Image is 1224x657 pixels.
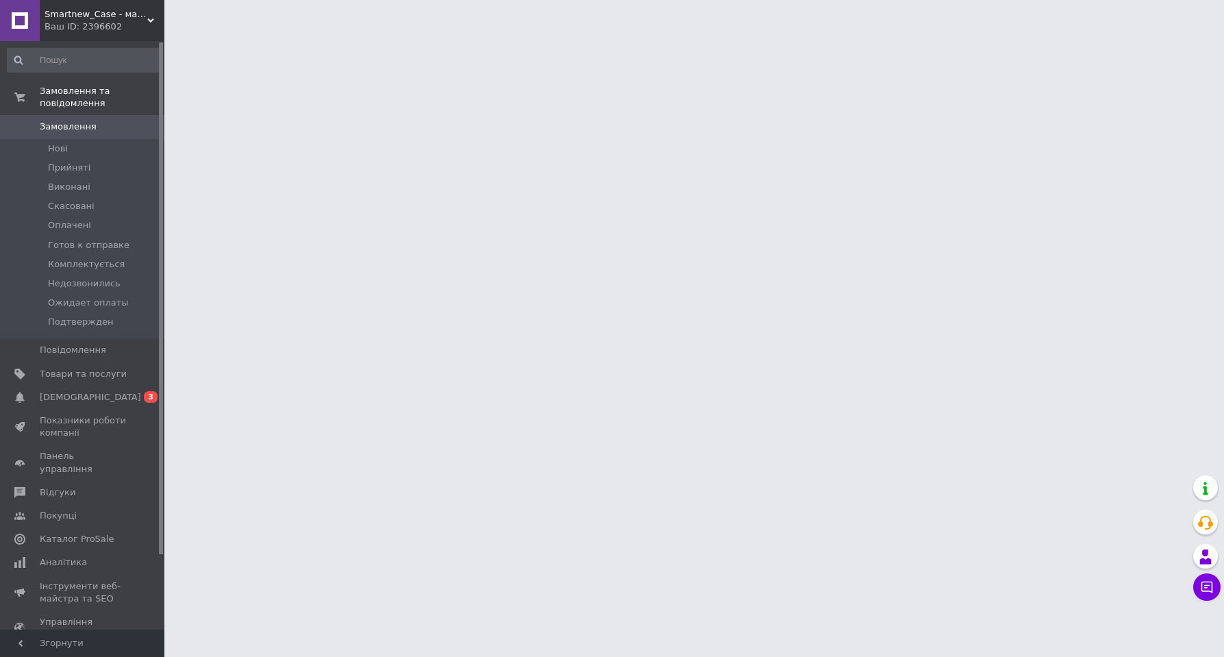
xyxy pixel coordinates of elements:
[40,344,106,356] span: Повідомлення
[48,277,121,290] span: Недозвонились
[40,391,141,404] span: [DEMOGRAPHIC_DATA]
[40,486,75,499] span: Відгуки
[48,200,95,212] span: Скасовані
[45,21,164,33] div: Ваш ID: 2396602
[7,48,162,73] input: Пошук
[40,85,164,110] span: Замовлення та повідомлення
[40,580,127,605] span: Інструменти веб-майстра та SEO
[48,316,113,328] span: Подтвержден
[40,414,127,439] span: Показники роботи компанії
[45,8,147,21] span: Smartnew_Case - магазин аксесуарів для мобільних пристроїв.
[48,297,129,309] span: Ожидает оплаты
[40,510,77,522] span: Покупці
[48,181,90,193] span: Виконані
[40,121,97,133] span: Замовлення
[40,533,114,545] span: Каталог ProSale
[144,391,158,403] span: 3
[1193,573,1221,601] button: Чат з покупцем
[48,219,91,232] span: Оплачені
[40,450,127,475] span: Панель управління
[48,258,125,271] span: Комплектується
[40,616,127,641] span: Управління сайтом
[48,239,129,251] span: Готов к отправке
[40,556,87,569] span: Аналітика
[48,162,90,174] span: Прийняті
[48,142,68,155] span: Нові
[40,368,127,380] span: Товари та послуги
